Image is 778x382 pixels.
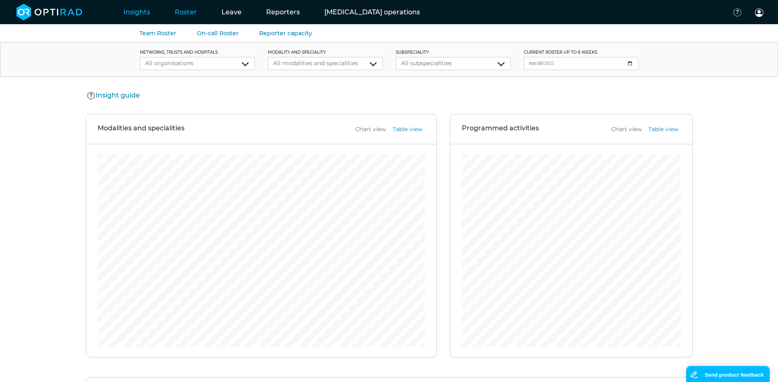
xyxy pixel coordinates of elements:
[98,124,185,134] h3: Modalities and specialities
[16,4,82,20] img: brand-opti-rad-logos-blue-and-white-d2f68631ba2948856bd03f2d395fb146ddc8fb01b4b6e9315ea85fa773367...
[462,124,539,134] h3: Programmed activities
[268,49,383,55] label: modality and speciality
[353,125,388,134] button: Chart view
[396,49,511,55] label: subspeciality
[86,90,142,101] button: Insight guide
[390,125,425,134] button: Table view
[259,30,312,37] a: Reporter capacity
[197,30,239,37] a: On-call Roster
[87,91,96,100] img: Help Icon
[609,125,644,134] button: Chart view
[646,125,681,134] button: Table view
[524,49,639,55] label: current roster up to 6 weeks
[140,49,255,55] label: networks, trusts and hospitals
[139,30,176,37] a: Team Roster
